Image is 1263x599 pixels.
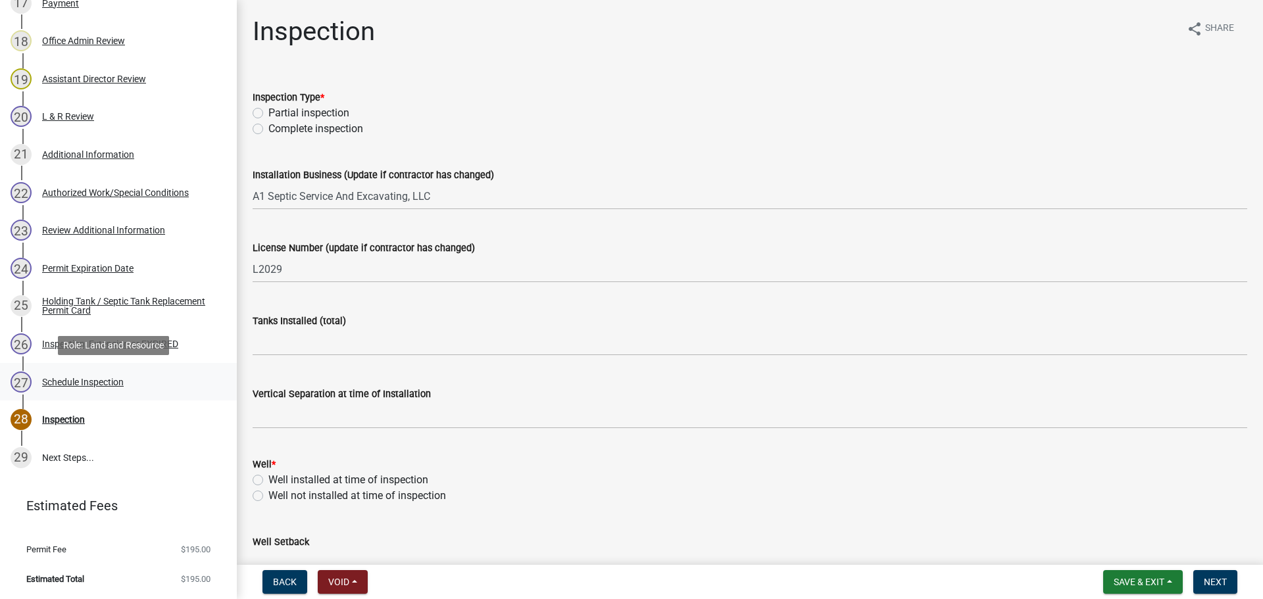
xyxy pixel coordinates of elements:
[42,377,124,387] div: Schedule Inspection
[11,106,32,127] div: 20
[11,258,32,279] div: 24
[42,188,189,197] div: Authorized Work/Special Conditions
[262,570,307,594] button: Back
[42,415,85,424] div: Inspection
[1204,577,1227,587] span: Next
[11,333,32,354] div: 26
[11,447,32,468] div: 29
[11,182,32,203] div: 22
[42,264,134,273] div: Permit Expiration Date
[42,36,125,45] div: Office Admin Review
[253,460,276,469] label: Well
[42,297,216,315] div: Holding Tank / Septic Tank Replacement Permit Card
[42,226,165,235] div: Review Additional Information
[253,538,309,547] label: Well Setback
[11,371,32,393] div: 27
[11,220,32,241] div: 23
[318,570,368,594] button: Void
[11,30,32,51] div: 18
[1103,570,1183,594] button: Save & Exit
[26,575,84,583] span: Estimated Total
[268,488,446,504] label: Well not installed at time of inspection
[268,472,428,488] label: Well installed at time of inspection
[273,577,297,587] span: Back
[253,390,431,399] label: Vertical Separation at time of Installation
[268,105,349,121] label: Partial inspection
[1187,21,1202,37] i: share
[11,295,32,316] div: 25
[181,575,210,583] span: $195.00
[42,74,146,84] div: Assistant Director Review
[268,121,363,137] label: Complete inspection
[11,409,32,430] div: 28
[253,171,494,180] label: Installation Business (Update if contractor has changed)
[1193,570,1237,594] button: Next
[11,144,32,165] div: 21
[42,339,178,348] div: Inspection, Extension or EXPIRED
[58,336,169,355] div: Role: Land and Resource
[253,317,346,326] label: Tanks Installed (total)
[253,93,324,103] label: Inspection Type
[253,244,475,253] label: License Number (update if contractor has changed)
[11,492,216,519] a: Estimated Fees
[26,545,66,554] span: Permit Fee
[42,150,134,159] div: Additional Information
[42,112,94,121] div: L & R Review
[328,577,349,587] span: Void
[1176,16,1245,41] button: shareShare
[1205,21,1234,37] span: Share
[253,16,375,47] h1: Inspection
[181,545,210,554] span: $195.00
[11,68,32,89] div: 19
[1114,577,1164,587] span: Save & Exit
